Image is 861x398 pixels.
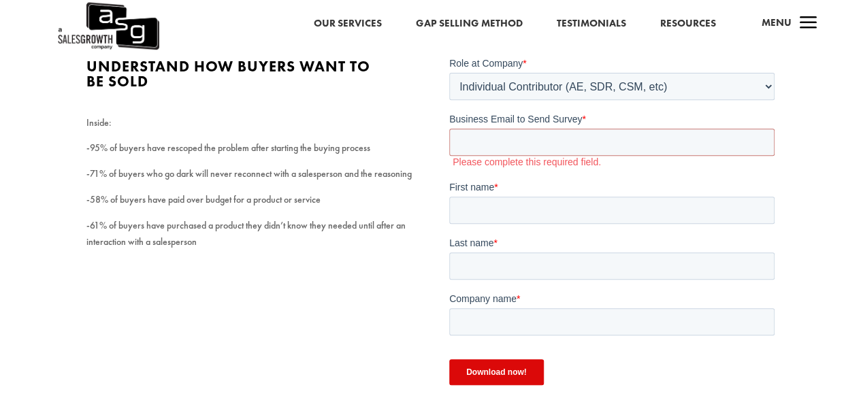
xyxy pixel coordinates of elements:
[556,15,626,33] a: Testimonials
[86,140,412,166] p: -95% of buyers have rescoped the problem after starting the buying process
[415,15,522,33] a: Gap Selling Method
[86,56,370,91] span: Understand how buyers want to be sold
[86,192,412,218] p: -58% of buyers have paid over budget for a product or service
[313,15,381,33] a: Our Services
[86,115,412,141] p: Inside:
[86,166,412,192] p: -71% of buyers who go dark will never reconnect with a salesperson and the reasoning
[660,15,715,33] a: Resources
[86,218,412,250] p: -61% of buyers have purchased a product they didn’t know they needed until after an interaction w...
[761,16,791,29] span: Menu
[794,10,822,37] span: a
